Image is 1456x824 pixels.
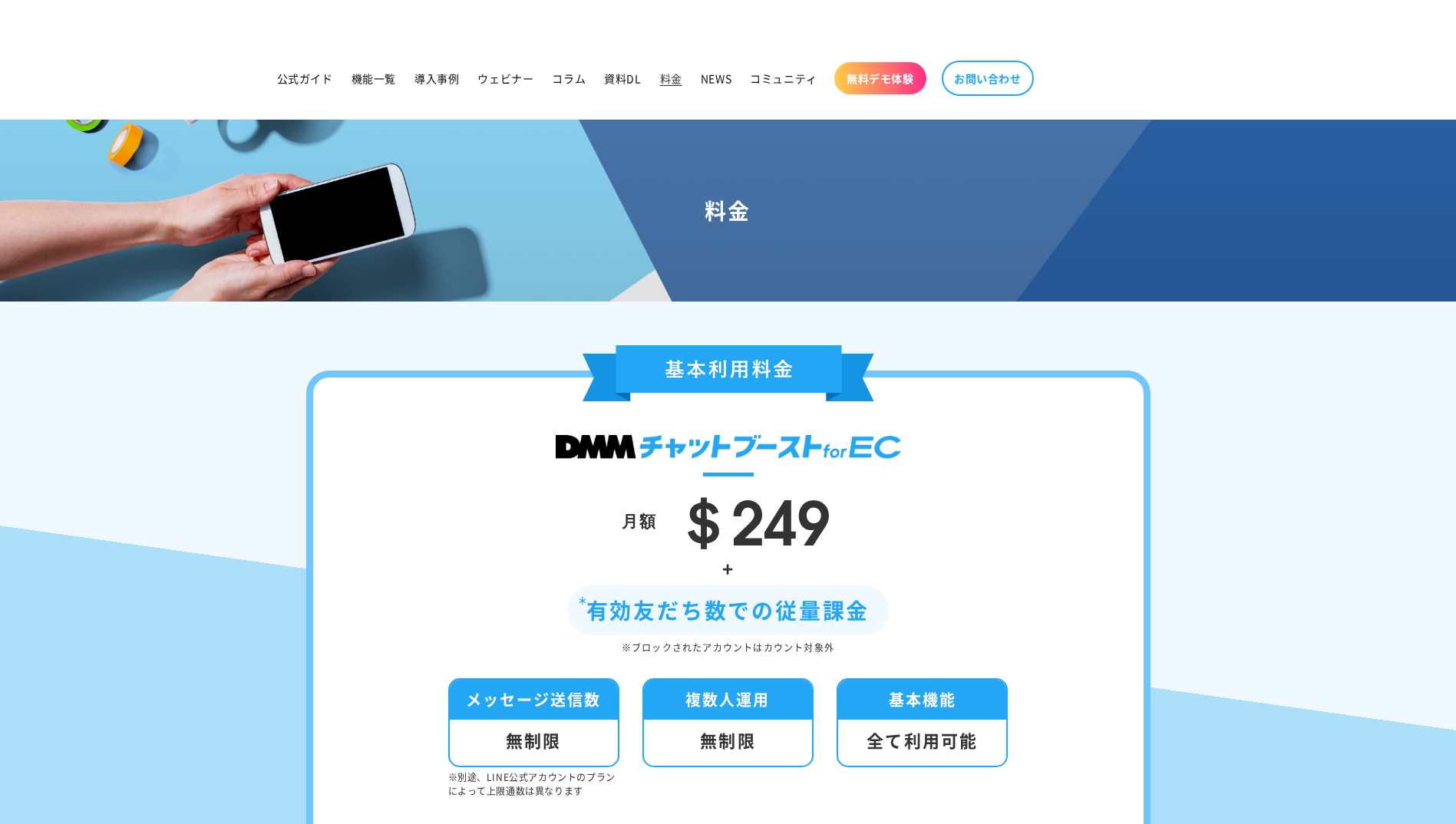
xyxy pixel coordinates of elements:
a: NEWS [692,62,741,94]
a: 料金 [651,62,692,94]
div: 複数人運用 [644,680,812,720]
div: 無制限 [450,720,618,766]
span: コラム [552,71,586,85]
span: 導入事例 [414,71,459,85]
div: 有効友だち数での従量課金 [567,585,890,635]
a: お問い合わせ [942,61,1034,96]
span: ＄249 [672,472,830,562]
span: 機能一覧 [352,71,396,85]
div: ※ブロックされたアカウントはカウント対象外 [359,639,1098,656]
a: 資料DL [595,62,650,94]
div: 全て利用可能 [838,720,1006,766]
div: 月額 [622,506,657,535]
span: 公式ガイド [277,71,333,85]
span: ウェビナー [477,71,533,85]
a: 機能一覧 [342,62,405,94]
span: コミュニティ [750,71,817,85]
a: コミュニティ [741,62,827,94]
h1: 料金 [18,196,1438,224]
span: 無料デモ体験 [847,71,914,85]
p: ※別途、LINE公式アカウントのプランによって上限通数は異なります [448,770,619,798]
img: DMMチャットブースト [556,435,901,459]
a: 公式ガイド [268,62,342,94]
span: 料金 [660,71,682,85]
div: 無制限 [644,720,812,766]
div: メッセージ送信数 [450,680,618,720]
a: 無料デモ体験 [834,62,926,94]
div: + [359,552,1098,585]
a: コラム [543,62,595,94]
span: 資料DL [604,71,641,85]
a: 導入事例 [405,62,468,94]
a: ウェビナー [468,62,543,94]
span: NEWS [701,71,731,85]
div: 基本機能 [838,680,1006,720]
img: 基本利用料金 [583,345,874,401]
span: お問い合わせ [954,71,1022,85]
